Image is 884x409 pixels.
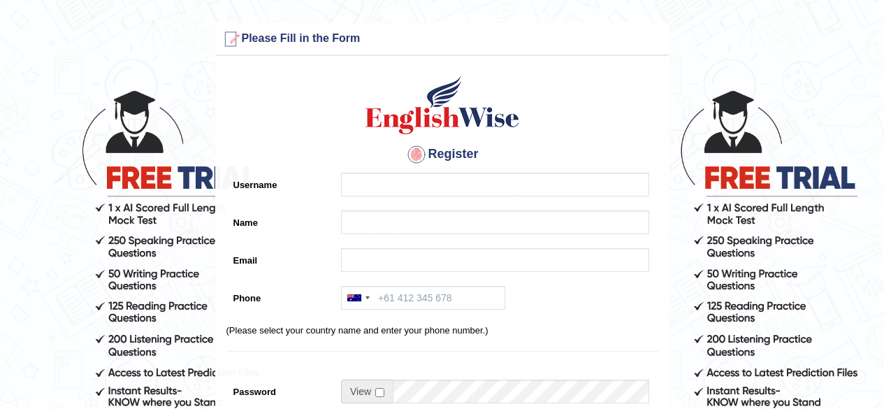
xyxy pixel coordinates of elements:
[226,286,335,305] label: Phone
[375,388,384,397] input: Show/Hide Password
[341,286,505,310] input: +61 412 345 678
[342,287,374,309] div: Australia: +61
[226,173,335,192] label: Username
[226,248,335,267] label: Email
[363,73,522,136] img: Logo of English Wise create a new account for intelligent practice with AI
[219,28,665,50] h3: Please Fill in the Form
[226,380,335,399] label: Password
[226,210,335,229] label: Name
[226,143,658,166] h4: Register
[226,324,658,337] p: (Please select your country name and enter your phone number.)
